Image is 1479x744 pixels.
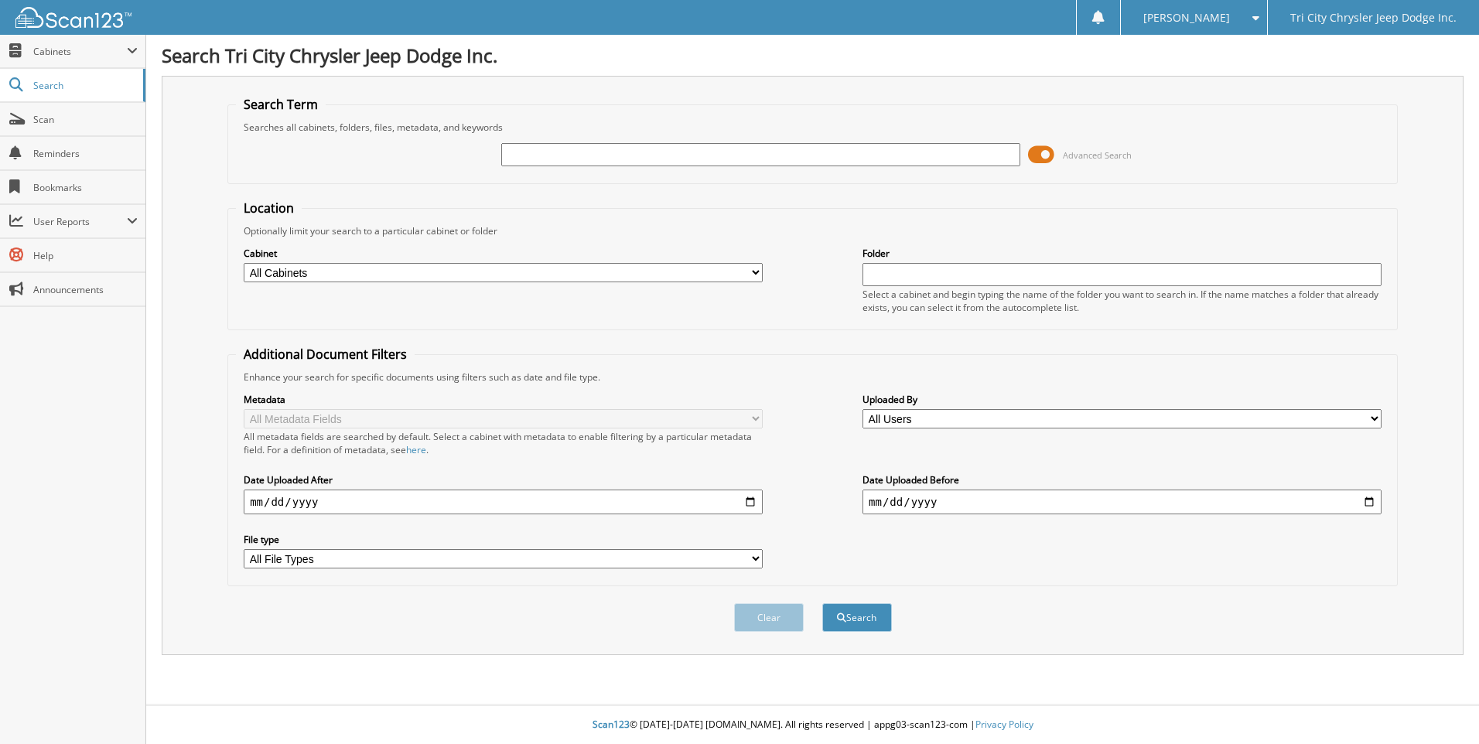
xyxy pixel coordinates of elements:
[236,121,1389,134] div: Searches all cabinets, folders, files, metadata, and keywords
[593,718,630,731] span: Scan123
[33,113,138,126] span: Scan
[33,283,138,296] span: Announcements
[236,224,1389,237] div: Optionally limit your search to a particular cabinet or folder
[33,215,127,228] span: User Reports
[33,249,138,262] span: Help
[236,200,302,217] legend: Location
[244,533,763,546] label: File type
[1290,13,1457,22] span: Tri City Chrysler Jeep Dodge Inc.
[162,43,1464,68] h1: Search Tri City Chrysler Jeep Dodge Inc.
[244,247,763,260] label: Cabinet
[862,393,1382,406] label: Uploaded By
[244,490,763,514] input: start
[734,603,804,632] button: Clear
[862,247,1382,260] label: Folder
[15,7,132,28] img: scan123-logo-white.svg
[33,79,135,92] span: Search
[975,718,1033,731] a: Privacy Policy
[862,473,1382,486] label: Date Uploaded Before
[33,181,138,194] span: Bookmarks
[244,430,763,456] div: All metadata fields are searched by default. Select a cabinet with metadata to enable filtering b...
[236,370,1389,384] div: Enhance your search for specific documents using filters such as date and file type.
[862,288,1382,314] div: Select a cabinet and begin typing the name of the folder you want to search in. If the name match...
[822,603,892,632] button: Search
[1402,670,1479,744] iframe: Chat Widget
[1063,149,1132,161] span: Advanced Search
[236,346,415,363] legend: Additional Document Filters
[236,96,326,113] legend: Search Term
[33,147,138,160] span: Reminders
[33,45,127,58] span: Cabinets
[862,490,1382,514] input: end
[146,706,1479,744] div: © [DATE]-[DATE] [DOMAIN_NAME]. All rights reserved | appg03-scan123-com |
[406,443,426,456] a: here
[244,473,763,486] label: Date Uploaded After
[1143,13,1230,22] span: [PERSON_NAME]
[244,393,763,406] label: Metadata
